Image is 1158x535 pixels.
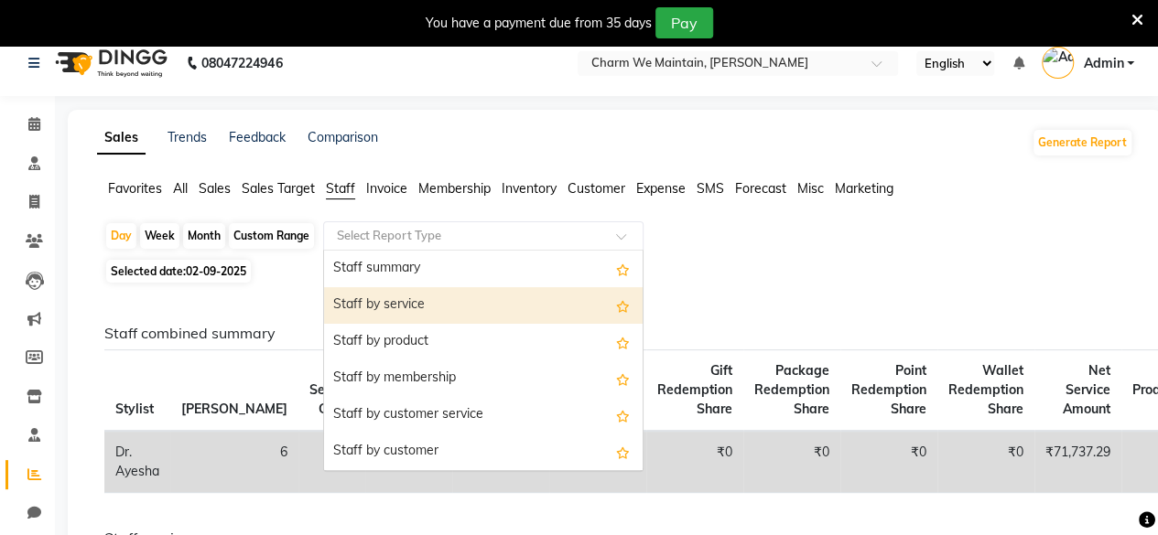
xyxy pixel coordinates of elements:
[104,431,170,493] td: Dr. Ayesha
[181,401,287,417] span: [PERSON_NAME]
[106,223,136,249] div: Day
[646,431,743,493] td: ₹0
[242,180,315,197] span: Sales Target
[616,441,630,463] span: Add this report to Favorites List
[418,180,491,197] span: Membership
[616,294,630,316] span: Add this report to Favorites List
[170,431,298,493] td: 6
[840,431,937,493] td: ₹0
[324,324,643,360] div: Staff by product
[323,250,644,471] ng-dropdown-panel: Options list
[168,129,207,145] a: Trends
[324,360,643,397] div: Staff by membership
[106,260,251,283] span: Selected date:
[616,368,630,390] span: Add this report to Favorites List
[140,223,179,249] div: Week
[1034,431,1121,493] td: ₹71,737.29
[324,433,643,470] div: Staff by customer
[308,129,378,145] a: Comparison
[1063,362,1110,417] span: Net Service Amount
[502,180,557,197] span: Inventory
[743,431,840,493] td: ₹0
[324,397,643,433] div: Staff by customer service
[851,362,926,417] span: Point Redemption Share
[1083,54,1123,73] span: Admin
[835,180,893,197] span: Marketing
[616,404,630,426] span: Add this report to Favorites List
[1042,47,1074,79] img: Admin
[47,37,172,89] img: logo
[97,122,146,155] a: Sales
[797,180,824,197] span: Misc
[697,180,724,197] span: SMS
[657,362,732,417] span: Gift Redemption Share
[948,362,1023,417] span: Wallet Redemption Share
[199,180,231,197] span: Sales
[326,180,355,197] span: Staff
[104,325,1119,342] h6: Staff combined summary
[115,401,154,417] span: Stylist
[108,180,162,197] span: Favorites
[201,37,282,89] b: 08047224946
[173,180,188,197] span: All
[309,381,354,417] span: Service Count
[229,129,286,145] a: Feedback
[426,14,652,33] div: You have a payment due from 35 days
[616,258,630,280] span: Add this report to Favorites List
[568,180,625,197] span: Customer
[937,431,1034,493] td: ₹0
[754,362,829,417] span: Package Redemption Share
[735,180,786,197] span: Forecast
[655,7,713,38] button: Pay
[229,223,314,249] div: Custom Range
[186,264,246,278] span: 02-09-2025
[324,287,643,324] div: Staff by service
[183,223,225,249] div: Month
[324,251,643,287] div: Staff summary
[298,431,365,493] td: 9
[636,180,686,197] span: Expense
[366,180,407,197] span: Invoice
[616,331,630,353] span: Add this report to Favorites List
[1034,130,1131,155] button: Generate Report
